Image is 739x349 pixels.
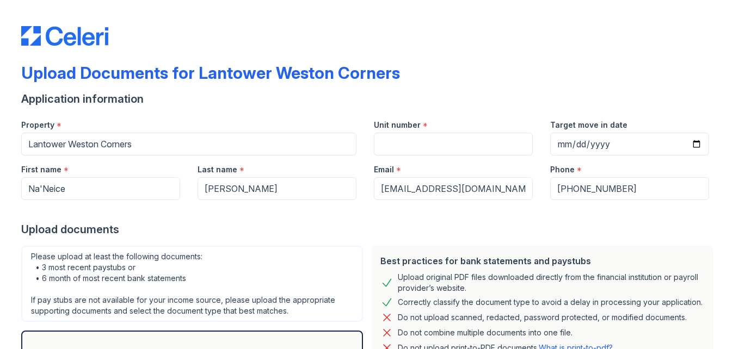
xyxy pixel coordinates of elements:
[21,91,718,107] div: Application information
[398,272,705,294] div: Upload original PDF files downloaded directly from the financial institution or payroll provider’...
[398,296,703,309] div: Correctly classify the document type to avoid a delay in processing your application.
[374,120,421,130] label: Unit number
[21,222,718,237] div: Upload documents
[198,164,237,175] label: Last name
[398,311,687,324] div: Do not upload scanned, redacted, password protected, or modified documents.
[374,164,394,175] label: Email
[550,164,575,175] label: Phone
[21,120,54,130] label: Property
[398,326,572,339] div: Do not combine multiple documents into one file.
[21,26,108,46] img: CE_Logo_Blue-a8612792a0a2168367f1c8372b55b34899dd931a85d93a1a3d3e32e68fde9ad4.png
[21,164,61,175] label: First name
[21,63,400,83] div: Upload Documents for Lantower Weston Corners
[380,254,705,267] div: Best practices for bank statements and paystubs
[550,120,627,130] label: Target move in date
[21,246,363,322] div: Please upload at least the following documents: • 3 most recent paystubs or • 6 month of most rec...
